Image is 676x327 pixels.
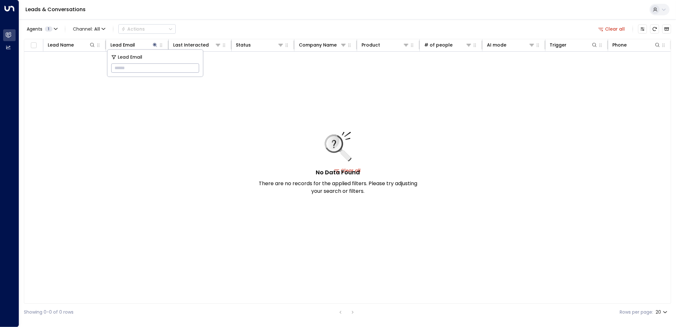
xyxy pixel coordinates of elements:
div: Product [362,41,380,49]
div: AI mode [487,41,506,49]
div: Trigger [550,41,598,49]
div: Lead Name [48,41,95,49]
button: Customize [638,25,647,33]
nav: pagination navigation [336,308,357,316]
div: AI mode [487,41,535,49]
p: There are no records for the applied filters. Please try adjusting your search or filters. [258,180,418,195]
div: Lead Email [110,41,135,49]
div: Company Name [299,41,347,49]
span: Channel: [70,25,108,33]
span: 1 [45,26,53,32]
div: Status [236,41,284,49]
div: # of people [424,41,472,49]
span: Toggle select all [30,41,38,49]
span: All [94,26,100,32]
button: Archived Leads [662,25,671,33]
span: Refresh [650,25,659,33]
div: Product [362,41,409,49]
div: Actions [121,26,145,32]
label: Rows per page: [620,309,653,316]
span: Lead Email [118,54,142,61]
div: Phone [613,41,627,49]
button: Clear all [596,25,628,33]
div: Status [236,41,251,49]
div: # of people [424,41,453,49]
span: Agents [27,27,42,31]
div: Company Name [299,41,337,49]
div: Lead Name [48,41,74,49]
div: Last Interacted [173,41,221,49]
div: Phone [613,41,661,49]
button: Channel:All [70,25,108,33]
h5: No Data Found [316,168,360,177]
div: Showing 0-0 of 0 rows [24,309,74,316]
div: Last Interacted [173,41,209,49]
div: 20 [656,308,669,317]
div: Lead Email [110,41,158,49]
div: Trigger [550,41,567,49]
button: Agents1 [24,25,60,33]
a: Leads & Conversations [25,6,86,13]
button: Actions [118,24,176,34]
div: Button group with a nested menu [118,24,176,34]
